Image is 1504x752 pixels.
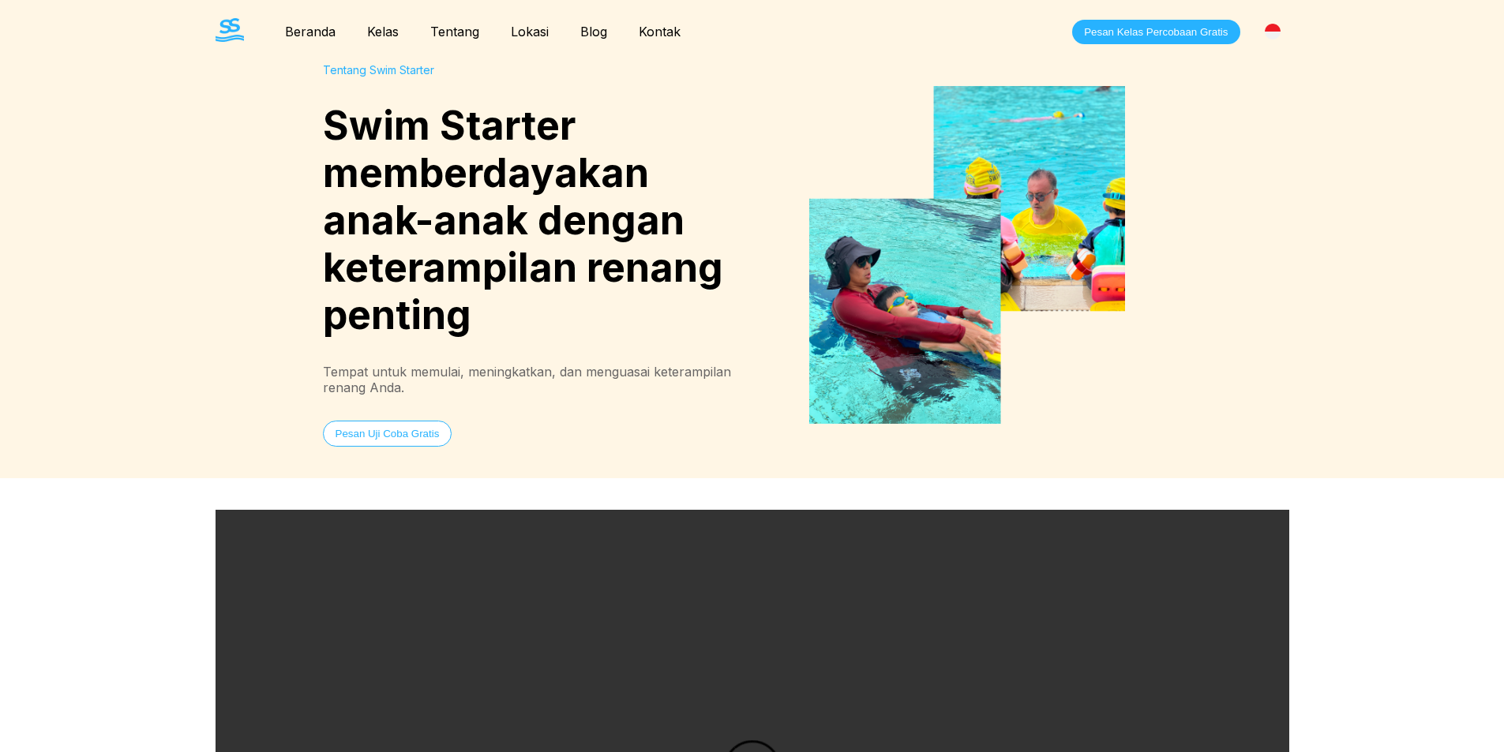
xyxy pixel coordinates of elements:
[809,86,1125,423] img: Swimming Classes
[269,24,351,39] a: Beranda
[323,364,752,395] div: Tempat untuk memulai, meningkatkan, dan menguasai keterampilan renang Anda.
[216,18,244,42] img: The Swim Starter Logo
[495,24,564,39] a: Lokasi
[414,24,495,39] a: Tentang
[1265,24,1281,39] img: Indonesia
[623,24,696,39] a: Kontak
[1256,15,1289,48] div: [GEOGRAPHIC_DATA]
[323,63,752,77] div: Tentang Swim Starter
[323,421,452,447] button: Pesan Uji Coba Gratis
[564,24,623,39] a: Blog
[351,24,414,39] a: Kelas
[1072,20,1240,44] button: Pesan Kelas Percobaan Gratis
[323,102,752,339] h1: Swim Starter memberdayakan anak-anak dengan keterampilan renang penting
